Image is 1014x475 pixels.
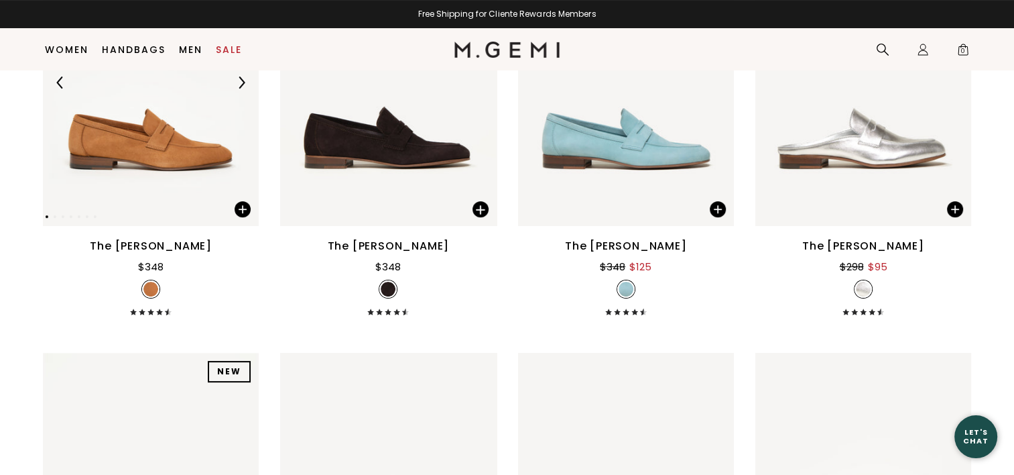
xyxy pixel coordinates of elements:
div: $348 [138,259,164,275]
div: $348 [600,259,625,275]
div: $95 [867,259,887,275]
a: Men [179,44,202,55]
img: v_7333520539707_SWATCH_50x.jpg [381,282,395,297]
div: $298 [839,259,863,275]
div: NEW [208,361,251,382]
a: Women [45,44,88,55]
a: Sale [216,44,242,55]
div: The [PERSON_NAME] [90,238,212,254]
img: Next Arrow [235,76,247,89]
img: v_7312152657979_SWATCH_50x.jpg [619,282,633,297]
div: The [PERSON_NAME] [802,238,924,254]
div: The [PERSON_NAME] [328,238,450,254]
div: The [PERSON_NAME] [565,238,687,254]
div: $348 [375,259,401,275]
img: Previous Arrow [54,76,66,89]
div: Let's Chat [954,428,997,445]
img: M.Gemi [454,42,560,58]
a: Handbags [102,44,166,55]
img: v_11953_SWATCH_50x.jpg [143,282,158,297]
img: v_7322831454267_SWATCH_50x.jpg [856,282,871,297]
div: $125 [629,259,651,275]
span: 0 [956,46,970,59]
